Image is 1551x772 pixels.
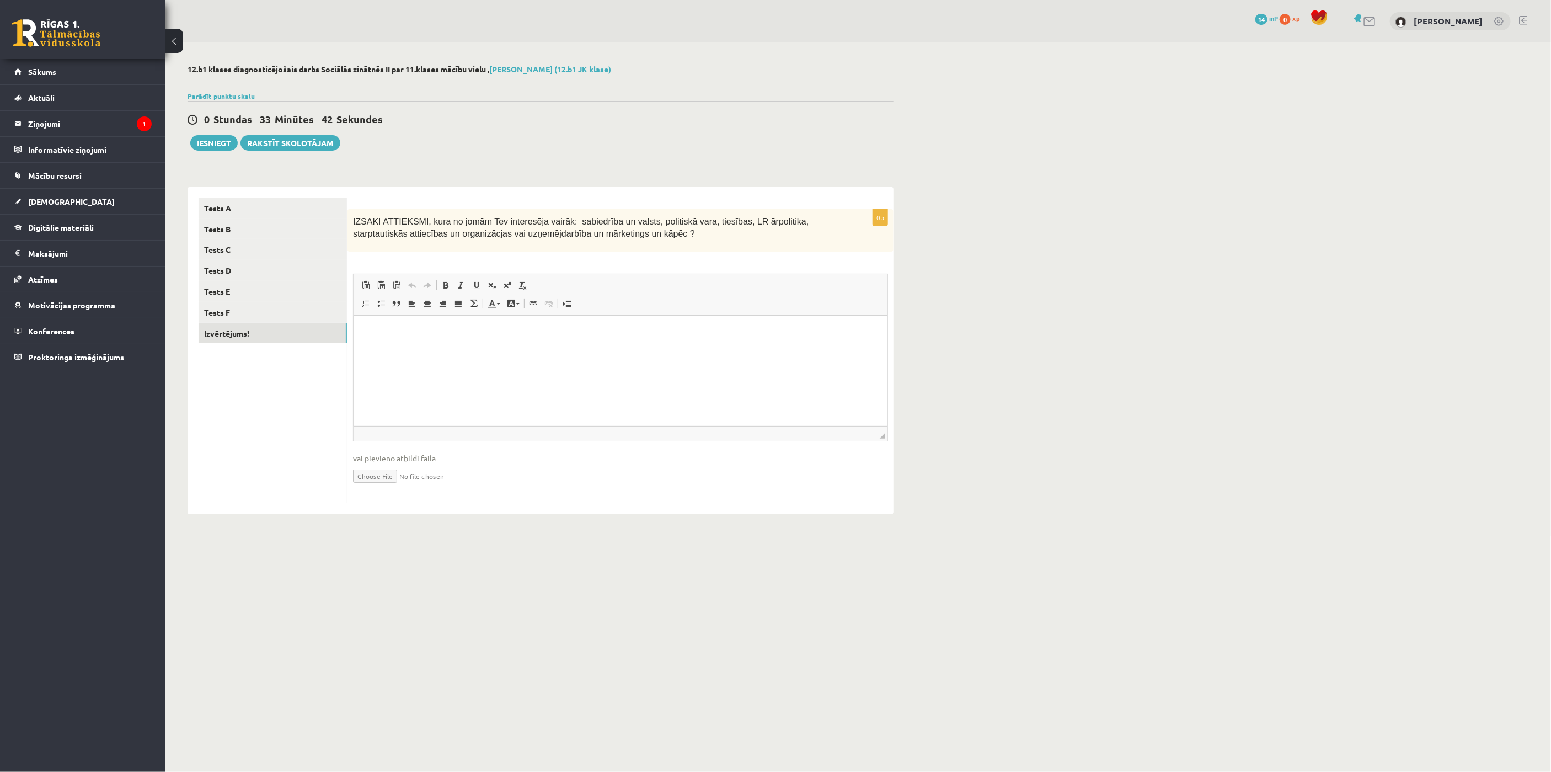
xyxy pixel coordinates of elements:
a: Rakstīt skolotājam [240,135,340,151]
a: Align Left [404,296,420,311]
a: 14 mP [1255,14,1278,23]
a: Underline (Ctrl+U) [469,278,484,292]
span: vai pievieno atbildi failā [353,452,888,464]
span: 0 [204,113,210,125]
span: Proktoringa izmēģinājums [28,352,124,362]
iframe: Editor, wiswyg-editor-user-answer-47024727913140 [354,316,887,426]
a: Redo (Ctrl+Y) [420,278,435,292]
span: Mācību resursi [28,171,82,180]
a: Subscript [484,278,500,292]
span: Atzīmes [28,274,58,284]
a: Sākums [14,59,152,84]
span: Sekundes [336,113,383,125]
a: Center [420,296,435,311]
span: 42 [322,113,333,125]
span: mP [1269,14,1278,23]
a: Math [466,296,482,311]
a: Ziņojumi1 [14,111,152,136]
a: Superscript [500,278,515,292]
a: Rīgas 1. Tālmācības vidusskola [12,19,100,47]
a: Mācību resursi [14,163,152,188]
a: Undo (Ctrl+Z) [404,278,420,292]
span: Resize [880,433,885,439]
a: Justify [451,296,466,311]
span: Motivācijas programma [28,300,115,310]
span: 33 [260,113,271,125]
a: Tests B [199,219,347,239]
i: 1 [137,116,152,131]
span: [DEMOGRAPHIC_DATA] [28,196,115,206]
a: Konferences [14,318,152,344]
span: xp [1292,14,1299,23]
span: Sākums [28,67,56,77]
a: Digitālie materiāli [14,215,152,240]
a: [PERSON_NAME] (12.b1 JK klase) [489,64,611,74]
a: Block Quote [389,296,404,311]
a: Paste from Word [389,278,404,292]
a: Proktoringa izmēģinājums [14,344,152,370]
button: Iesniegt [190,135,238,151]
span: IZSAKI ATTIEKSMI, kura no jomām Tev interesēja vairāk: sabiedrība un valsts, politiskā vara, ties... [353,217,809,239]
a: Insert Page Break for Printing [559,296,575,311]
a: Informatīvie ziņojumi [14,137,152,162]
span: Digitālie materiāli [28,222,94,232]
h2: 12.b1 klases diagnosticējošais darbs Sociālās zinātnēs II par 11.klases mācību vielu , [188,65,894,74]
a: Paste (Ctrl+V) [358,278,373,292]
a: Bold (Ctrl+B) [438,278,453,292]
a: [PERSON_NAME] [1414,15,1483,26]
span: Minūtes [275,113,314,125]
a: 0 xp [1280,14,1305,23]
span: 0 [1280,14,1291,25]
span: Stundas [213,113,252,125]
a: Link (Ctrl+K) [526,296,541,311]
a: [DEMOGRAPHIC_DATA] [14,189,152,214]
span: 14 [1255,14,1267,25]
legend: Informatīvie ziņojumi [28,137,152,162]
a: Tests C [199,239,347,260]
a: Align Right [435,296,451,311]
a: Remove Format [515,278,531,292]
a: Insert/Remove Numbered List [358,296,373,311]
p: 0p [873,209,888,226]
a: Insert/Remove Bulleted List [373,296,389,311]
a: Unlink [541,296,557,311]
img: Ralfs Cipulis [1395,17,1406,28]
span: Konferences [28,326,74,336]
a: Aktuāli [14,85,152,110]
a: Italic (Ctrl+I) [453,278,469,292]
a: Tests D [199,260,347,281]
a: Motivācijas programma [14,292,152,318]
a: Tests E [199,281,347,302]
a: Maksājumi [14,241,152,266]
a: Atzīmes [14,267,152,292]
a: Paste as plain text (Ctrl+Shift+V) [373,278,389,292]
a: Parādīt punktu skalu [188,92,255,100]
a: Text Color [484,296,504,311]
a: Background Color [504,296,523,311]
legend: Ziņojumi [28,111,152,136]
a: Izvērtējums! [199,323,347,344]
legend: Maksājumi [28,241,152,266]
a: Tests A [199,198,347,219]
a: Tests F [199,302,347,323]
span: Aktuāli [28,93,55,103]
